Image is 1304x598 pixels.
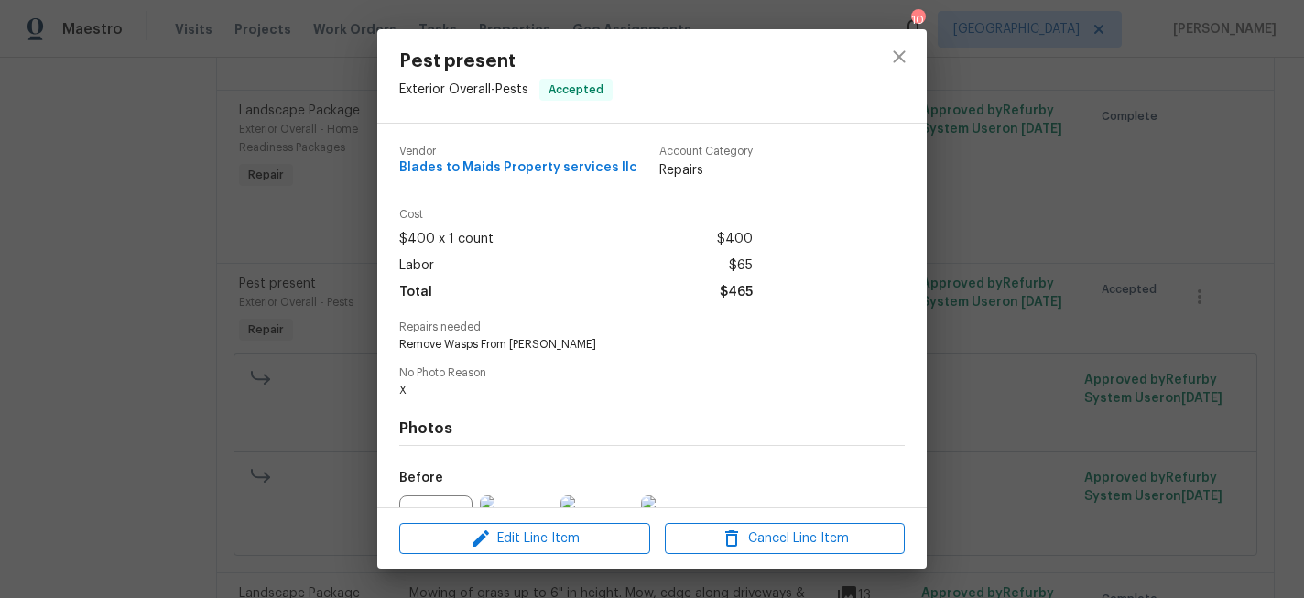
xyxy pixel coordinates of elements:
div: 10 [911,11,924,29]
button: Edit Line Item [399,523,650,555]
span: Vendor [399,146,637,158]
span: Total [399,279,432,306]
span: Repairs [659,161,753,179]
span: Pest present [399,51,613,71]
span: $465 [720,279,753,306]
span: Accepted [541,81,611,99]
span: $400 x 1 count [399,226,494,253]
span: X [399,383,854,398]
span: Account Category [659,146,753,158]
span: Repairs needed [399,321,905,333]
span: Cost [399,209,753,221]
span: No Photo Reason [399,367,905,379]
span: $65 [729,253,753,279]
span: Remove Wasps From [PERSON_NAME] [399,337,854,353]
span: Edit Line Item [405,527,645,550]
h5: Before [399,472,443,484]
span: $400 [717,226,753,253]
button: Cancel Line Item [665,523,905,555]
span: Cancel Line Item [670,527,899,550]
span: Exterior Overall - Pests [399,83,528,96]
span: Blades to Maids Property services llc [399,161,637,175]
h4: Photos [399,419,905,438]
span: Labor [399,253,434,279]
button: close [877,35,921,79]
